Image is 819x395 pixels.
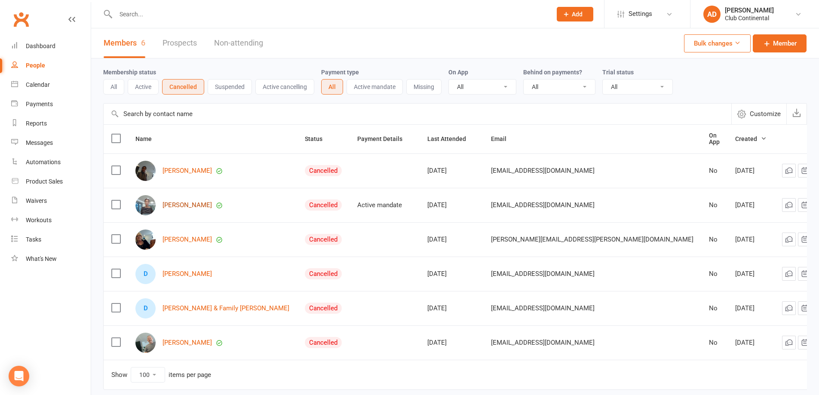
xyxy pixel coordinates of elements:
a: [PERSON_NAME] [163,202,212,209]
button: Status [305,134,332,144]
div: items per page [169,371,211,379]
div: [PERSON_NAME] [725,6,774,14]
span: Customize [750,109,781,119]
span: Settings [629,4,652,24]
button: Active cancelling [255,79,314,95]
div: Calendar [26,81,50,88]
label: Trial status [602,69,634,76]
a: [PERSON_NAME] [163,236,212,243]
div: Workouts [26,217,52,224]
div: Payments [26,101,53,107]
span: [EMAIL_ADDRESS][DOMAIN_NAME] [491,334,595,351]
div: Dashboard [26,43,55,49]
button: Last Attended [427,134,475,144]
a: [PERSON_NAME] [163,167,212,175]
img: Steve [135,333,156,353]
div: [DATE] [427,270,475,278]
a: Calendar [11,75,91,95]
span: Created [735,135,767,142]
div: 6 [141,38,145,47]
div: [DATE] [427,202,475,209]
div: [DATE] [735,236,767,243]
div: Active mandate [357,202,412,209]
span: Name [135,135,161,142]
button: Add [557,7,593,21]
label: Payment type [321,69,359,76]
div: [DATE] [735,167,767,175]
div: [DATE] [427,236,475,243]
div: Dave [135,264,156,284]
a: Product Sales [11,172,91,191]
div: Cancelled [305,268,342,279]
span: [PERSON_NAME][EMAIL_ADDRESS][PERSON_NAME][DOMAIN_NAME] [491,231,693,248]
div: No [709,305,720,312]
span: Payment Details [357,135,412,142]
a: [PERSON_NAME] [163,270,212,278]
div: [DATE] [735,339,767,346]
button: Suspended [208,79,252,95]
div: [DATE] [735,270,767,278]
div: Reports [26,120,47,127]
div: Cancelled [305,303,342,314]
div: Waivers [26,197,47,204]
a: [PERSON_NAME] [163,339,212,346]
span: [EMAIL_ADDRESS][DOMAIN_NAME] [491,300,595,316]
div: [DATE] [427,305,475,312]
div: No [709,236,720,243]
a: Clubworx [10,9,32,30]
div: What's New [26,255,57,262]
div: [DATE] [427,339,475,346]
button: Active mandate [347,79,403,95]
a: Waivers [11,191,91,211]
div: Open Intercom Messenger [9,366,29,386]
label: Membership status [103,69,156,76]
a: Members6 [104,28,145,58]
img: Rodas [135,195,156,215]
label: Behind on payments? [523,69,582,76]
span: Member [773,38,797,49]
div: Club Continental [725,14,774,22]
input: Search by contact name [104,104,731,124]
button: Email [491,134,516,144]
button: Name [135,134,161,144]
div: Tasks [26,236,41,243]
button: Cancelled [162,79,204,95]
a: Member [753,34,807,52]
a: Workouts [11,211,91,230]
div: Automations [26,159,61,165]
div: [DATE] [427,167,475,175]
label: On App [448,69,468,76]
img: Zuma [135,161,156,181]
span: Last Attended [427,135,475,142]
div: [DATE] [735,305,767,312]
div: No [709,270,720,278]
a: Automations [11,153,91,172]
div: Cancelled [305,199,342,211]
a: Payments [11,95,91,114]
a: Dashboard [11,37,91,56]
a: Messages [11,133,91,153]
button: Customize [731,104,786,124]
button: Created [735,134,767,144]
div: Messages [26,139,53,146]
span: Status [305,135,332,142]
span: Add [572,11,583,18]
div: No [709,202,720,209]
img: Sarah [135,230,156,250]
div: Cancelled [305,234,342,245]
div: No [709,167,720,175]
button: All [321,79,343,95]
a: [PERSON_NAME] & Family [PERSON_NAME] [163,305,289,312]
button: Missing [406,79,442,95]
a: Prospects [163,28,197,58]
span: [EMAIL_ADDRESS][DOMAIN_NAME] [491,266,595,282]
div: Cancelled [305,337,342,348]
div: Product Sales [26,178,63,185]
div: Cancelled [305,165,342,176]
a: Tasks [11,230,91,249]
a: What's New [11,249,91,269]
button: All [103,79,124,95]
div: No [709,339,720,346]
div: People [26,62,45,69]
a: People [11,56,91,75]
